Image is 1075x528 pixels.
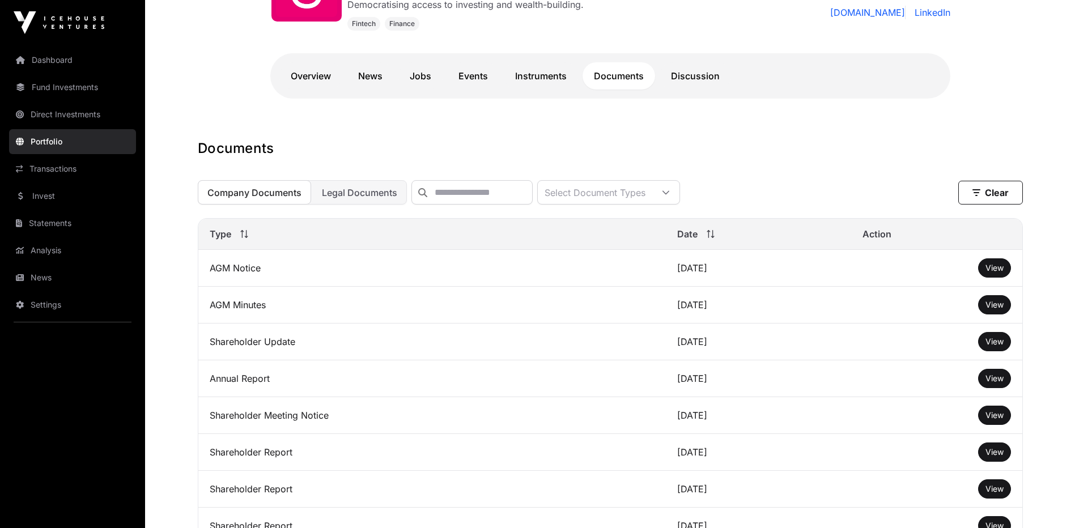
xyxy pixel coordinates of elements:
[666,434,851,471] td: [DATE]
[198,434,666,471] td: Shareholder Report
[978,479,1011,499] button: View
[985,410,1004,420] span: View
[666,323,851,360] td: [DATE]
[985,300,1004,309] span: View
[978,332,1011,351] button: View
[279,62,342,90] a: Overview
[198,397,666,434] td: Shareholder Meeting Notice
[978,369,1011,388] button: View
[1018,474,1075,528] iframe: Chat Widget
[538,181,652,204] div: Select Document Types
[210,227,231,241] span: Type
[447,62,499,90] a: Events
[666,397,851,434] td: [DATE]
[985,337,1004,346] span: View
[198,360,666,397] td: Annual Report
[207,187,301,198] span: Company Documents
[910,6,950,19] a: LinkedIn
[985,483,1004,495] a: View
[279,62,941,90] nav: Tabs
[9,129,136,154] a: Portfolio
[9,184,136,208] a: Invest
[978,258,1011,278] button: View
[677,227,698,241] span: Date
[198,139,1023,157] h1: Documents
[985,410,1004,421] a: View
[666,287,851,323] td: [DATE]
[322,187,397,198] span: Legal Documents
[9,156,136,181] a: Transactions
[9,292,136,317] a: Settings
[830,6,906,19] a: [DOMAIN_NAME]
[985,446,1004,458] a: View
[985,373,1004,384] a: View
[666,250,851,287] td: [DATE]
[198,471,666,508] td: Shareholder Report
[978,295,1011,314] button: View
[985,299,1004,310] a: View
[9,238,136,263] a: Analysis
[9,265,136,290] a: News
[9,75,136,100] a: Fund Investments
[198,250,666,287] td: AGM Notice
[666,360,851,397] td: [DATE]
[14,11,104,34] img: Icehouse Ventures Logo
[389,19,415,28] span: Finance
[583,62,655,90] a: Documents
[9,48,136,73] a: Dashboard
[312,180,407,205] button: Legal Documents
[666,471,851,508] td: [DATE]
[978,442,1011,462] button: View
[978,406,1011,425] button: View
[347,62,394,90] a: News
[398,62,443,90] a: Jobs
[862,227,891,241] span: Action
[9,211,136,236] a: Statements
[660,62,731,90] a: Discussion
[504,62,578,90] a: Instruments
[985,336,1004,347] a: View
[198,323,666,360] td: Shareholder Update
[352,19,376,28] span: Fintech
[985,447,1004,457] span: View
[985,484,1004,493] span: View
[958,181,1023,205] button: Clear
[985,263,1004,272] span: View
[985,373,1004,383] span: View
[985,262,1004,274] a: View
[198,180,311,205] button: Company Documents
[198,287,666,323] td: AGM Minutes
[9,102,136,127] a: Direct Investments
